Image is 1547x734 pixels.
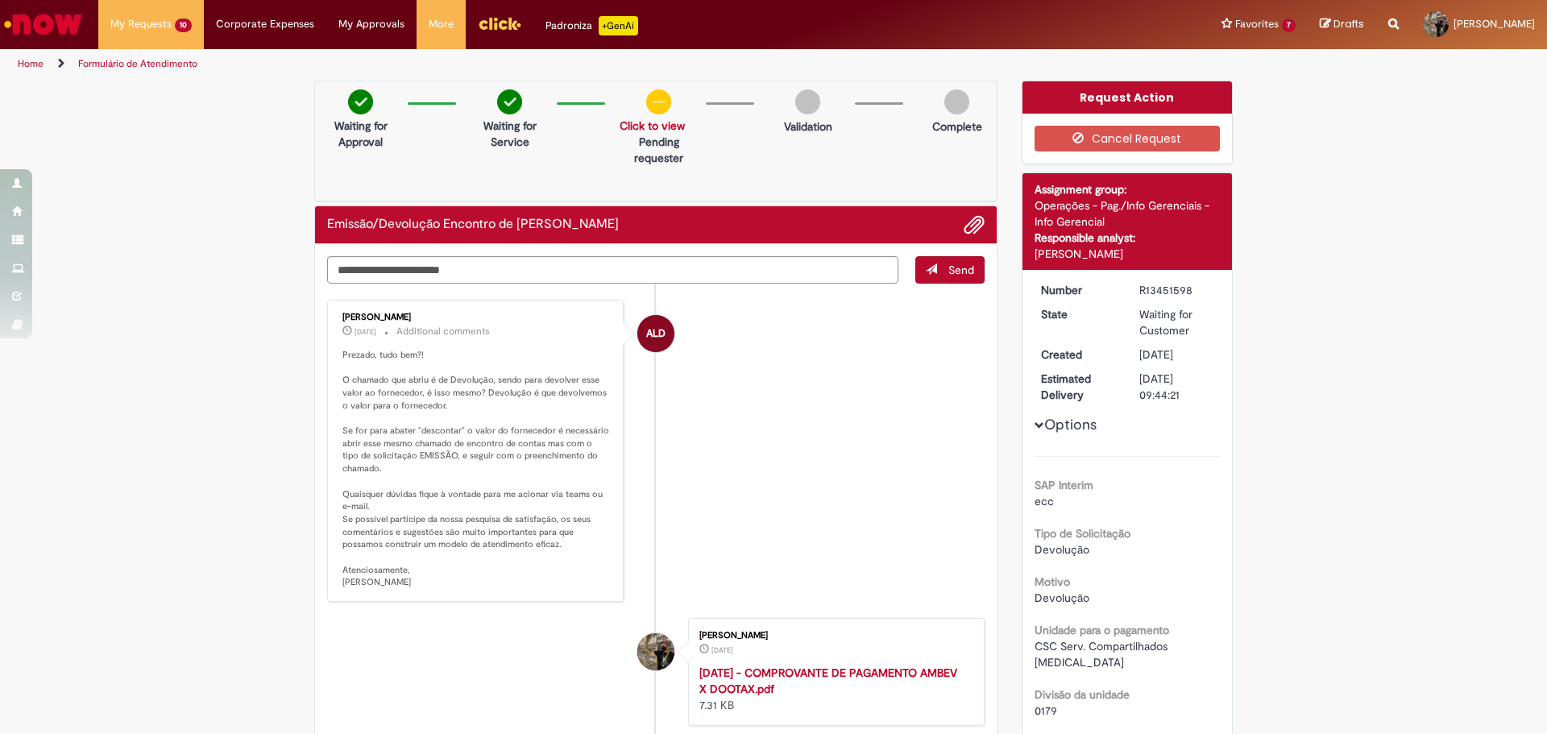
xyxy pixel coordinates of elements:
img: img-circle-grey.png [795,89,820,114]
span: 0179 [1035,703,1057,718]
time: 27/08/2025 10:43:48 [711,645,733,655]
a: [DATE] - COMPROVANTE DE PAGAMENTO AMBEV X DOOTAX.pdf [699,666,957,696]
span: [DATE] [1139,347,1173,362]
p: Pending requester [620,134,698,166]
img: ServiceNow [2,8,85,40]
small: Additional comments [396,325,490,338]
span: More [429,16,454,32]
span: ecc [1035,494,1054,508]
div: [DATE] 09:44:21 [1139,371,1214,403]
div: R13451598 [1139,282,1214,298]
a: Formulário de Atendimento [78,57,197,70]
textarea: Type your message here... [327,256,898,284]
time: 27/08/2025 10:44:17 [1139,347,1173,362]
button: Cancel Request [1035,126,1221,151]
b: Motivo [1035,574,1070,589]
span: [PERSON_NAME] [1454,17,1535,31]
div: Request Action [1022,81,1233,114]
span: 10 [175,19,192,32]
p: Validation [784,118,832,135]
b: SAP Interim [1035,478,1093,492]
p: Waiting for Service [471,118,549,150]
p: Prezado, tudo bem?! O chamado que abriu é de Devolução, sendo para devolver esse valor ao fornece... [342,349,611,589]
b: Divisão da unidade [1035,687,1130,702]
time: 28/08/2025 17:28:47 [355,327,376,337]
div: 27/08/2025 10:44:17 [1139,346,1214,363]
img: circle-minus.png [646,89,671,114]
div: [PERSON_NAME] [699,631,968,641]
dt: Created [1029,346,1128,363]
a: Home [18,57,44,70]
b: Tipo de Solicitação [1035,526,1130,541]
span: CSC Serv. Compartilhados [MEDICAL_DATA] [1035,639,1171,670]
span: My Requests [110,16,172,32]
dt: Number [1029,282,1128,298]
span: 7 [1282,19,1296,32]
p: +GenAi [599,16,638,35]
img: img-circle-grey.png [944,89,969,114]
div: Andressa Luiza Da Silva [637,315,674,352]
div: 7.31 KB [699,665,968,713]
div: Waiting for Customer [1139,306,1214,338]
dt: State [1029,306,1128,322]
span: Favorites [1235,16,1279,32]
img: check-circle-green.png [348,89,373,114]
div: Responsible analyst: [1035,230,1221,246]
a: Drafts [1320,17,1364,32]
h2: Emissão/Devolução Encontro de Contas Fornecedor Ticket history [327,218,619,232]
p: Waiting for Approval [321,118,400,150]
div: Padroniza [545,16,638,35]
span: My Approvals [338,16,404,32]
span: Devolução [1035,591,1089,605]
img: check-circle-green.png [497,89,522,114]
button: Add attachments [964,214,985,235]
span: Devolução [1035,542,1089,557]
span: ALD [646,314,666,353]
span: [DATE] [711,645,733,655]
a: Click to view [620,118,685,133]
p: Complete [932,118,982,135]
dt: Estimated Delivery [1029,371,1128,403]
div: [PERSON_NAME] [1035,246,1221,262]
span: Corporate Expenses [216,16,314,32]
div: Operações - Pag./Info Gerenciais - Info Gerencial [1035,197,1221,230]
img: click_logo_yellow_360x200.png [478,11,521,35]
div: Willian Henrique Dos Santos [637,633,674,670]
span: Drafts [1333,16,1364,31]
b: Unidade para o pagamento [1035,623,1169,637]
div: [PERSON_NAME] [342,313,611,322]
ul: Page breadcrumbs [12,49,1019,79]
button: Send [915,256,985,284]
div: Assignment group: [1035,181,1221,197]
span: [DATE] [355,327,376,337]
span: Send [948,263,974,277]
